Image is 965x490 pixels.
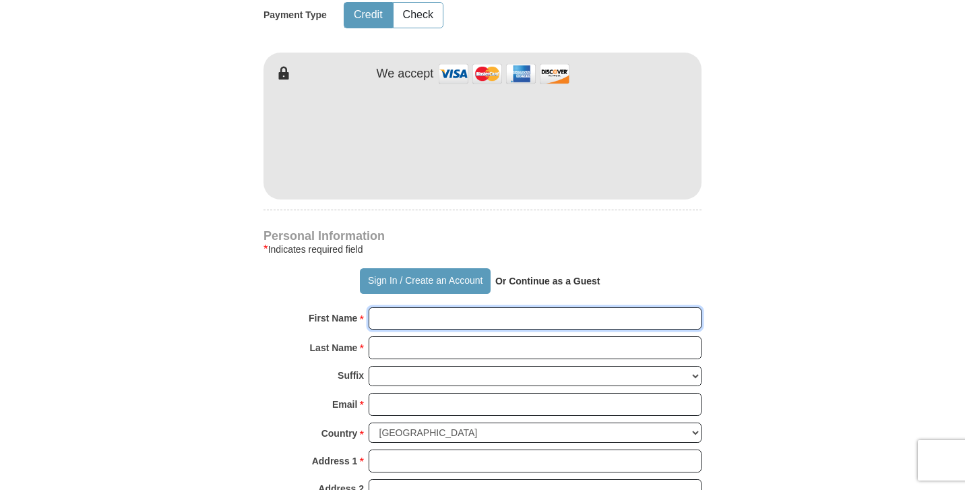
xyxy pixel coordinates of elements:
button: Check [394,3,443,28]
h5: Payment Type [263,9,327,21]
img: credit cards accepted [437,59,571,88]
button: Sign In / Create an Account [360,268,490,294]
div: Indicates required field [263,241,702,257]
strong: Country [321,424,358,443]
button: Credit [344,3,392,28]
strong: Suffix [338,366,364,385]
strong: Last Name [310,338,358,357]
strong: Or Continue as a Guest [495,276,600,286]
strong: First Name [309,309,357,328]
strong: Address 1 [312,452,358,470]
strong: Email [332,395,357,414]
h4: We accept [377,67,434,82]
h4: Personal Information [263,231,702,241]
